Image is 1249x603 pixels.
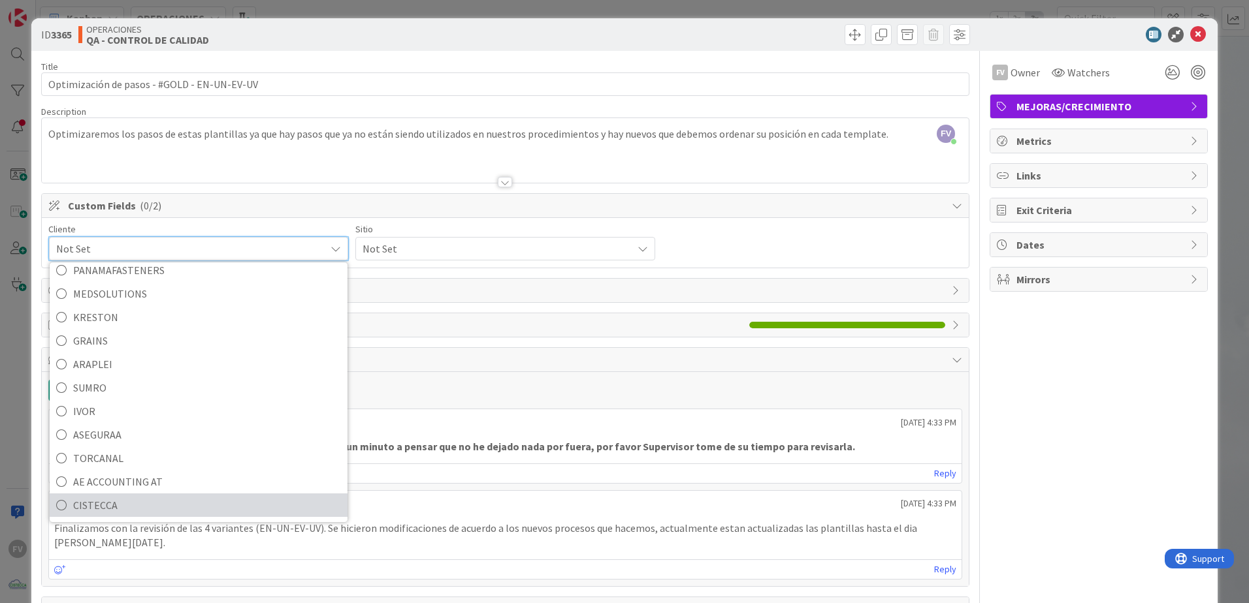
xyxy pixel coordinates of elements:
[68,283,945,298] span: Block
[50,470,348,493] a: AE ACCOUNTING AT
[54,521,956,550] p: Finalizamos con la revisión de las 4 variantes (EN-UN-EV-UV). Se hicieron modificaciones de acuer...
[1016,271,1184,287] span: Mirrors
[934,561,956,578] a: Reply
[48,127,962,142] p: Optimizaremos los pasos de estas plantillas ya que hay pasos que ya no están siendo utilizados en...
[51,28,72,41] b: 3365
[50,258,348,282] a: PANAMAFASTENERS
[696,440,855,453] strong: tome de su tiempo para revisarla.
[41,27,72,42] span: ID
[73,354,341,374] span: ARAPLEI
[50,305,348,329] a: KRESTON
[73,401,341,421] span: IVOR
[73,378,341,397] span: SUMRO
[41,72,969,96] input: type card name here...
[86,35,209,45] b: QA - CONTROL DE CALIDAD
[56,240,319,258] span: Not Set
[1016,99,1184,114] span: MEJORAS/CRECIMIENTO
[901,497,956,510] span: [DATE] 4:33 PM
[73,284,341,303] span: MEDSOLUTIONS
[68,317,743,333] span: Tasks
[86,24,209,35] span: OPERACIONES
[1016,133,1184,149] span: Metrics
[363,240,626,258] span: Not Set
[68,198,945,213] span: Custom Fields
[68,352,945,367] span: Comments
[1011,65,1040,80] span: Owner
[992,65,1008,80] div: FV
[73,448,341,468] span: TORCANAL
[50,329,348,352] a: GRAINS
[50,493,348,517] a: CISTECCA
[934,465,956,482] a: Reply
[1016,237,1184,253] span: Dates
[901,416,956,429] span: [DATE] 4:33 PM
[73,307,341,327] span: KRESTON
[41,61,58,72] label: Title
[73,425,341,444] span: ASEGURAA
[50,282,348,305] a: MEDSOLUTIONS
[355,224,656,234] div: Sitio
[50,376,348,399] a: SUMRO
[48,224,349,234] div: Cliente
[73,331,341,350] span: GRAINS
[140,199,161,212] span: ( 0/2 )
[937,125,955,143] span: FV
[1016,168,1184,183] span: Links
[54,440,694,453] strong: Doy mi palabra de que he revisado la tarjeta y me he detenido un minuto a pensar que no he dejado...
[1067,65,1110,80] span: Watchers
[50,423,348,446] a: ASEGURAA
[1016,202,1184,218] span: Exit Criteria
[50,352,348,376] a: ARAPLEI
[73,495,341,515] span: CISTECCA
[48,379,133,402] button: Add Comment
[73,472,341,491] span: AE ACCOUNTING AT
[73,260,341,280] span: PANAMAFASTENERS
[27,2,59,18] span: Support
[41,106,86,117] span: Description
[50,399,348,423] a: IVOR
[50,446,348,470] a: TORCANAL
